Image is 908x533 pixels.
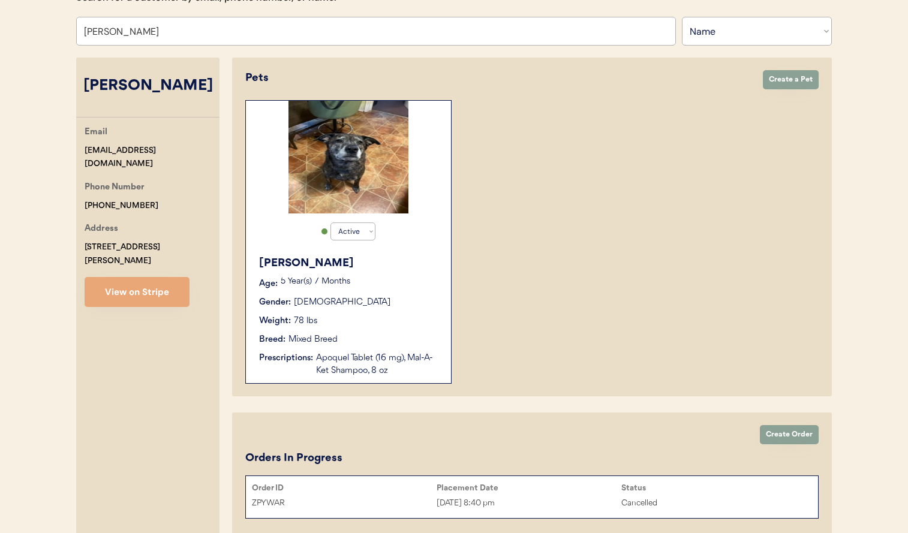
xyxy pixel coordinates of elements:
[763,70,819,89] button: Create a Pet
[85,180,145,195] div: Phone Number
[259,315,291,327] div: Weight:
[85,199,158,213] div: [PHONE_NUMBER]
[76,75,220,98] div: [PERSON_NAME]
[76,17,676,46] input: Search by name
[85,125,107,140] div: Email
[245,70,751,86] div: Pets
[85,240,220,268] div: [STREET_ADDRESS][PERSON_NAME]
[85,222,118,237] div: Address
[85,144,220,171] div: [EMAIL_ADDRESS][DOMAIN_NAME]
[294,315,317,327] div: 78 lbs
[316,352,439,377] div: Apoquel Tablet (16 mg), Mal-A-Ket Shampoo, 8 oz
[85,277,190,307] button: View on Stripe
[259,255,439,272] div: [PERSON_NAME]
[621,496,806,510] div: Cancelled
[245,450,342,466] div: Orders In Progress
[294,296,390,309] div: [DEMOGRAPHIC_DATA]
[281,278,439,286] p: 5 Year(s) 7 Months
[259,296,291,309] div: Gender:
[621,483,806,493] div: Status
[760,425,819,444] button: Create Order
[437,483,621,493] div: Placement Date
[288,333,338,346] div: Mixed Breed
[252,496,437,510] div: ZPYWAR
[437,496,621,510] div: [DATE] 8:40 pm
[252,483,437,493] div: Order ID
[259,352,313,365] div: Prescriptions:
[288,101,408,213] img: image.jpg
[259,278,278,290] div: Age:
[259,333,285,346] div: Breed:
